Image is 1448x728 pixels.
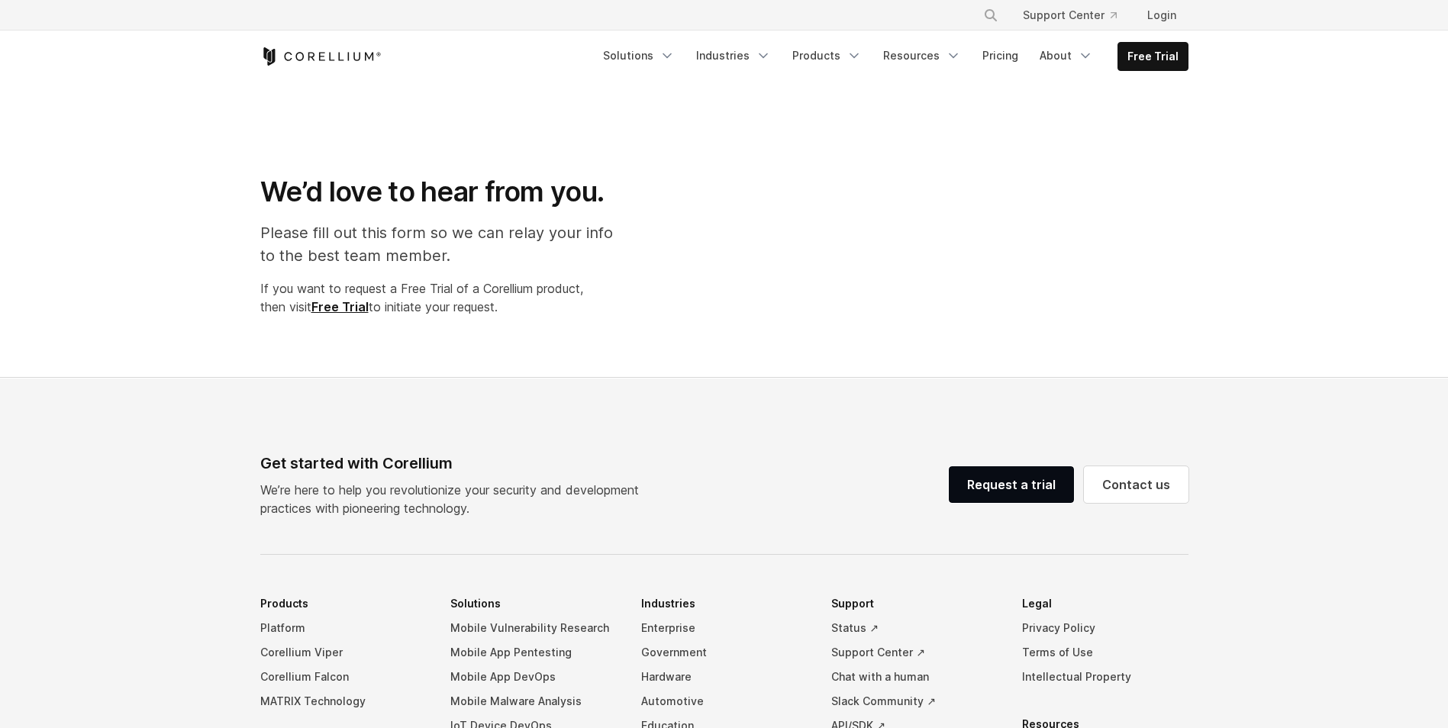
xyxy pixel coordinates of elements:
[260,47,382,66] a: Corellium Home
[260,665,427,689] a: Corellium Falcon
[594,42,684,69] a: Solutions
[977,2,1005,29] button: Search
[1135,2,1188,29] a: Login
[260,452,651,475] div: Get started with Corellium
[594,42,1188,71] div: Navigation Menu
[1022,640,1188,665] a: Terms of Use
[1022,616,1188,640] a: Privacy Policy
[1022,665,1188,689] a: Intellectual Property
[973,42,1027,69] a: Pricing
[949,466,1074,503] a: Request a trial
[260,221,629,267] p: Please fill out this form so we can relay your info to the best team member.
[450,616,617,640] a: Mobile Vulnerability Research
[687,42,780,69] a: Industries
[641,689,808,714] a: Automotive
[641,640,808,665] a: Government
[260,481,651,517] p: We’re here to help you revolutionize your security and development practices with pioneering tech...
[831,689,998,714] a: Slack Community ↗
[260,279,629,316] p: If you want to request a Free Trial of a Corellium product, then visit to initiate your request.
[831,665,998,689] a: Chat with a human
[641,665,808,689] a: Hardware
[783,42,871,69] a: Products
[450,640,617,665] a: Mobile App Pentesting
[874,42,970,69] a: Resources
[260,689,427,714] a: MATRIX Technology
[450,689,617,714] a: Mobile Malware Analysis
[260,640,427,665] a: Corellium Viper
[1011,2,1129,29] a: Support Center
[641,616,808,640] a: Enterprise
[260,616,427,640] a: Platform
[1030,42,1102,69] a: About
[965,2,1188,29] div: Navigation Menu
[1118,43,1188,70] a: Free Trial
[831,640,998,665] a: Support Center ↗
[260,175,629,209] h1: We’d love to hear from you.
[450,665,617,689] a: Mobile App DevOps
[831,616,998,640] a: Status ↗
[311,299,369,314] a: Free Trial
[1084,466,1188,503] a: Contact us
